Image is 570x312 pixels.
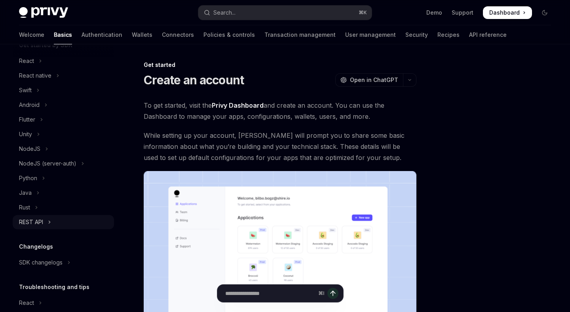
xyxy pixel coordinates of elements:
[13,142,114,156] button: Toggle NodeJS section
[19,100,40,110] div: Android
[13,83,114,97] button: Toggle Swift section
[82,25,122,44] a: Authentication
[264,25,336,44] a: Transaction management
[144,73,244,87] h1: Create an account
[19,144,40,154] div: NodeJS
[13,68,114,83] button: Toggle React native section
[19,25,44,44] a: Welcome
[359,10,367,16] span: ⌘ K
[19,258,63,267] div: SDK changelogs
[13,112,114,127] button: Toggle Flutter section
[350,76,398,84] span: Open in ChatGPT
[54,25,72,44] a: Basics
[489,9,520,17] span: Dashboard
[13,171,114,185] button: Toggle Python section
[19,188,32,198] div: Java
[426,9,442,17] a: Demo
[203,25,255,44] a: Policies & controls
[19,242,53,251] h5: Changelogs
[19,56,34,66] div: React
[162,25,194,44] a: Connectors
[13,200,114,215] button: Toggle Rust section
[144,61,416,69] div: Get started
[132,25,152,44] a: Wallets
[13,296,114,310] button: Toggle React section
[538,6,551,19] button: Toggle dark mode
[469,25,507,44] a: API reference
[19,173,37,183] div: Python
[19,129,32,139] div: Unity
[144,130,416,163] span: While setting up your account, [PERSON_NAME] will prompt you to share some basic information abou...
[335,73,403,87] button: Open in ChatGPT
[13,127,114,141] button: Toggle Unity section
[19,159,76,168] div: NodeJS (server-auth)
[213,8,236,17] div: Search...
[452,9,473,17] a: Support
[144,100,416,122] span: To get started, visit the and create an account. You can use the Dashboard to manage your apps, c...
[405,25,428,44] a: Security
[212,101,264,110] a: Privy Dashboard
[13,98,114,112] button: Toggle Android section
[19,298,34,308] div: React
[13,255,114,270] button: Toggle SDK changelogs section
[19,115,35,124] div: Flutter
[19,86,32,95] div: Swift
[13,156,114,171] button: Toggle NodeJS (server-auth) section
[225,285,315,302] input: Ask a question...
[19,71,51,80] div: React native
[13,215,114,229] button: Toggle REST API section
[19,7,68,18] img: dark logo
[437,25,460,44] a: Recipes
[327,288,338,299] button: Send message
[19,282,89,292] h5: Troubleshooting and tips
[483,6,532,19] a: Dashboard
[19,217,43,227] div: REST API
[345,25,396,44] a: User management
[19,203,30,212] div: Rust
[198,6,371,20] button: Open search
[13,54,114,68] button: Toggle React section
[13,186,114,200] button: Toggle Java section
